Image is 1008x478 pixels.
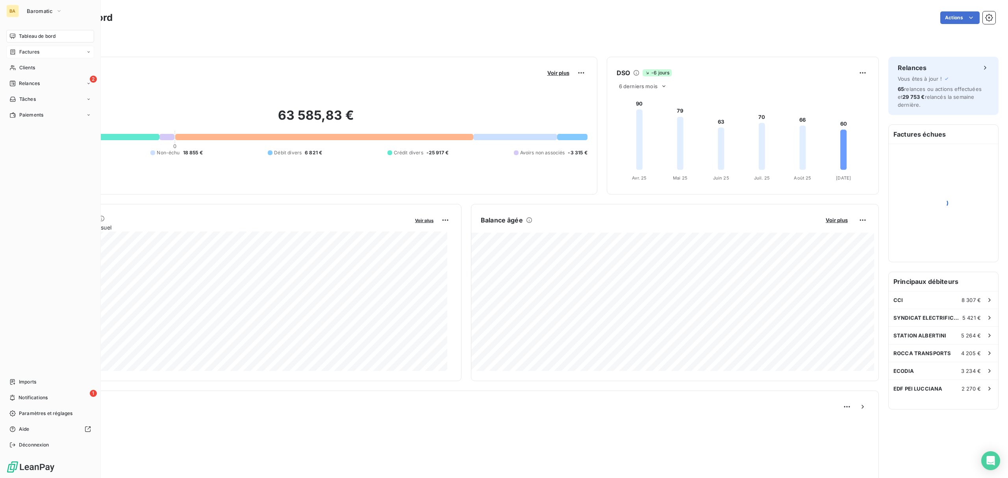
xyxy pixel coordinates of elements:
[981,451,1000,470] div: Open Intercom Messenger
[6,423,94,435] a: Aide
[794,175,811,181] tspan: Août 25
[898,86,904,92] span: 65
[961,332,981,339] span: 5 264 €
[19,96,36,103] span: Tâches
[889,272,998,291] h6: Principaux débiteurs
[898,76,942,82] span: Vous êtes à jour !
[173,143,176,149] span: 0
[713,175,729,181] tspan: Juin 25
[893,350,951,356] span: ROCCA TRANSPORTS
[889,125,998,144] h6: Factures échues
[44,107,587,131] h2: 63 585,83 €
[836,175,851,181] tspan: [DATE]
[823,217,850,224] button: Voir plus
[413,217,436,224] button: Voir plus
[962,315,981,321] span: 5 421 €
[19,80,40,87] span: Relances
[394,149,423,156] span: Crédit divers
[893,297,903,303] span: CCI
[898,86,982,108] span: relances ou actions effectuées et relancés la semaine dernière.
[961,350,981,356] span: 4 205 €
[673,175,687,181] tspan: Mai 25
[754,175,769,181] tspan: Juil. 25
[619,83,658,89] span: 6 derniers mois
[157,149,180,156] span: Non-échu
[617,68,630,78] h6: DSO
[19,394,48,401] span: Notifications
[826,217,848,223] span: Voir plus
[19,33,56,40] span: Tableau de bord
[19,441,49,448] span: Déconnexion
[643,69,672,76] span: -6 jours
[19,426,30,433] span: Aide
[893,368,914,374] span: ECODIA
[19,111,43,119] span: Paiements
[6,461,55,473] img: Logo LeanPay
[183,149,203,156] span: 18 855 €
[6,5,19,17] div: BA
[893,315,962,321] span: SYNDICAT ELECTRIFICATION
[940,11,980,24] button: Actions
[305,149,322,156] span: 6 821 €
[893,385,942,392] span: EDF PEI LUCCIANA
[902,94,925,100] span: 29 753 €
[962,297,981,303] span: 8 307 €
[19,64,35,71] span: Clients
[90,390,97,397] span: 1
[545,69,572,76] button: Voir plus
[44,223,409,232] span: Chiffre d'affaires mensuel
[19,378,36,385] span: Imports
[19,410,72,417] span: Paramètres et réglages
[19,48,39,56] span: Factures
[27,8,53,14] span: Baromatic
[568,149,587,156] span: -3 315 €
[415,218,434,223] span: Voir plus
[547,70,569,76] span: Voir plus
[520,149,565,156] span: Avoirs non associés
[898,63,926,72] h6: Relances
[961,368,981,374] span: 3 234 €
[481,215,523,225] h6: Balance âgée
[90,76,97,83] span: 2
[962,385,981,392] span: 2 270 €
[893,332,947,339] span: STATION ALBERTINI
[426,149,448,156] span: -25 917 €
[274,149,302,156] span: Débit divers
[632,175,647,181] tspan: Avr. 25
